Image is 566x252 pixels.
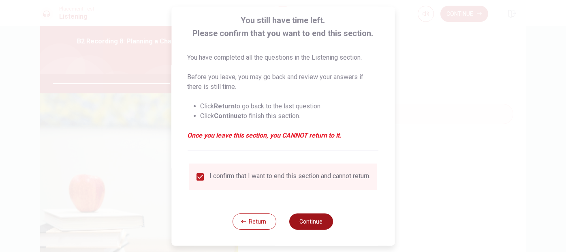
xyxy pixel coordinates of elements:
[214,102,235,110] strong: Return
[201,101,378,111] li: Click to go back to the last question
[214,112,242,119] strong: Continue
[210,172,371,181] div: I confirm that I want to end this section and cannot return.
[201,111,378,121] li: Click to finish this section.
[233,213,277,229] button: Return
[188,52,378,62] p: You have completed all the questions in the Listening section.
[188,13,378,39] span: You still have time left. Please confirm that you want to end this section.
[188,130,378,140] em: Once you leave this section, you CANNOT return to it.
[290,213,333,229] button: Continue
[188,72,378,91] p: Before you leave, you may go back and review your answers if there is still time.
